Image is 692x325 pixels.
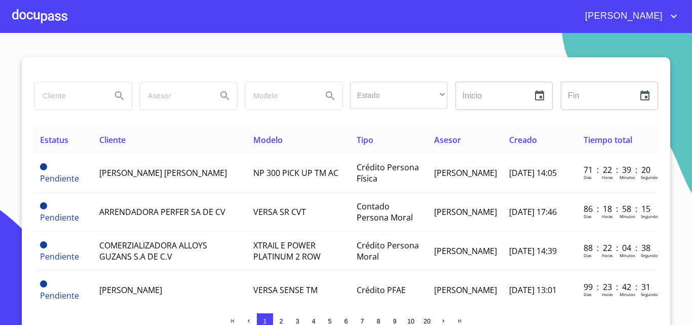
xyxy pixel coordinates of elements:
[509,245,557,257] span: [DATE] 14:39
[253,240,321,262] span: XTRAIL E POWER PLATINUM 2 ROW
[357,240,419,262] span: Crédito Persona Moral
[509,284,557,296] span: [DATE] 13:01
[357,162,419,184] span: Crédito Persona Física
[253,167,338,178] span: NP 300 PICK UP TM AC
[578,8,680,24] button: account of current user
[393,317,396,325] span: 9
[509,134,537,146] span: Creado
[434,245,497,257] span: [PERSON_NAME]
[140,82,209,110] input: search
[279,317,283,325] span: 2
[253,284,318,296] span: VERSA SENSE TM
[584,174,592,180] p: Dias
[40,241,47,248] span: Pendiente
[350,82,447,109] div: ​
[620,292,635,297] p: Minutos
[357,134,373,146] span: Tipo
[99,167,227,178] span: [PERSON_NAME] [PERSON_NAME]
[328,317,331,325] span: 5
[641,292,660,297] p: Segundos
[620,174,635,180] p: Minutos
[40,290,79,301] span: Pendiente
[40,163,47,170] span: Pendiente
[602,252,613,258] p: Horas
[344,317,348,325] span: 6
[40,280,47,287] span: Pendiente
[584,134,632,146] span: Tiempo total
[245,82,314,110] input: search
[40,212,79,223] span: Pendiente
[641,213,660,219] p: Segundos
[578,8,668,24] span: [PERSON_NAME]
[602,292,613,297] p: Horas
[424,317,431,325] span: 20
[263,317,266,325] span: 1
[357,201,413,223] span: Contado Persona Moral
[620,213,635,219] p: Minutos
[40,173,79,184] span: Pendiente
[107,84,132,108] button: Search
[641,252,660,258] p: Segundos
[213,84,237,108] button: Search
[434,206,497,218] span: [PERSON_NAME]
[641,174,660,180] p: Segundos
[253,134,283,146] span: Modelo
[584,252,592,258] p: Dias
[360,317,364,325] span: 7
[434,134,461,146] span: Asesor
[318,84,342,108] button: Search
[99,134,126,146] span: Cliente
[357,284,406,296] span: Crédito PFAE
[99,284,162,296] span: [PERSON_NAME]
[295,317,299,325] span: 3
[40,251,79,262] span: Pendiente
[99,240,207,262] span: COMERZIALIZADORA ALLOYS GUZANS S.A DE C.V
[434,167,497,178] span: [PERSON_NAME]
[584,242,652,254] p: 88 : 22 : 04 : 38
[407,317,414,325] span: 10
[584,292,592,297] p: Dias
[584,203,652,214] p: 86 : 18 : 58 : 15
[509,206,557,218] span: [DATE] 17:46
[253,206,306,218] span: VERSA SR CVT
[434,284,497,296] span: [PERSON_NAME]
[40,134,68,146] span: Estatus
[99,206,225,218] span: ARRENDADORA PERFER SA DE CV
[584,281,652,293] p: 99 : 23 : 42 : 31
[584,213,592,219] p: Dias
[509,167,557,178] span: [DATE] 14:05
[620,252,635,258] p: Minutos
[34,82,103,110] input: search
[584,164,652,175] p: 71 : 22 : 39 : 20
[376,317,380,325] span: 8
[602,213,613,219] p: Horas
[40,202,47,209] span: Pendiente
[602,174,613,180] p: Horas
[312,317,315,325] span: 4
